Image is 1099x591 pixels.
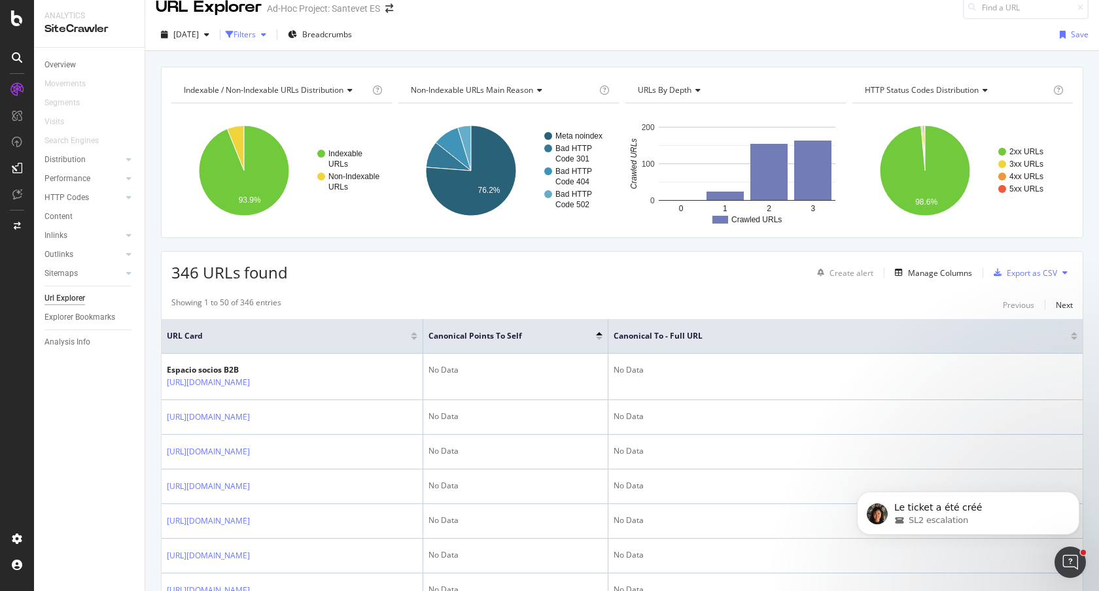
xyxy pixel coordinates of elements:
span: Canonical To - Full URL [614,330,1051,342]
div: Manage Columns [908,267,972,279]
span: Non-Indexable URLs Main Reason [411,84,533,95]
span: HTTP Status Codes Distribution [865,84,979,95]
text: URLs [328,160,348,169]
h4: Indexable / Non-Indexable URLs Distribution [181,80,370,101]
div: No Data [428,515,602,526]
button: Filters [226,24,271,45]
a: Content [44,210,135,224]
div: No Data [614,515,1077,526]
text: 93.9% [239,195,261,205]
div: Visits [44,115,64,129]
div: Filters [234,29,256,40]
a: HTTP Codes [44,191,122,205]
text: 200 [642,123,655,132]
span: 346 URLs found [171,262,288,283]
div: SiteCrawler [44,22,134,37]
div: No Data [428,549,602,561]
div: Search Engines [44,134,99,148]
text: Code 404 [555,177,589,186]
a: Movements [44,77,99,91]
span: Breadcrumbs [302,29,352,40]
div: Performance [44,172,90,186]
text: 5xx URLs [1009,184,1043,194]
a: Outlinks [44,248,122,262]
iframe: Intercom notifications message [837,464,1099,556]
text: 2 [767,204,771,213]
div: Content [44,210,73,224]
a: Performance [44,172,122,186]
text: 76.2% [478,186,500,195]
div: Movements [44,77,86,91]
div: Sitemaps [44,267,78,280]
text: Code 301 [555,154,589,163]
div: Ad-Hoc Project: Santevet ES [267,2,380,15]
div: Segments [44,96,80,110]
div: No Data [428,411,602,422]
div: Analytics [44,10,134,22]
div: No Data [428,445,602,457]
span: URLs by Depth [638,84,691,95]
a: Visits [44,115,77,129]
span: Canonical Points to Self [428,330,576,342]
text: Crawled URLs [731,215,782,224]
div: Create alert [829,267,873,279]
div: Overview [44,58,76,72]
text: 0 [650,196,655,205]
div: Explorer Bookmarks [44,311,115,324]
button: Manage Columns [890,265,972,280]
a: [URL][DOMAIN_NAME] [167,515,250,528]
svg: A chart. [625,114,846,228]
span: Indexable / Non-Indexable URLs distribution [184,84,343,95]
div: Url Explorer [44,292,85,305]
a: [URL][DOMAIN_NAME] [167,549,250,562]
span: URL Card [167,330,408,342]
button: Save [1055,24,1089,45]
text: 1 [723,204,727,213]
div: No Data [614,445,1077,457]
div: No Data [614,549,1077,561]
text: 98.6% [915,197,937,207]
text: 100 [642,160,655,169]
a: Overview [44,58,135,72]
h4: URLs by Depth [635,80,834,101]
div: No Data [614,480,1077,492]
a: Segments [44,96,93,110]
div: Showing 1 to 50 of 346 entries [171,297,281,312]
div: Distribution [44,153,86,167]
a: Search Engines [44,134,112,148]
div: Espacio socios B2B [167,364,278,376]
a: [URL][DOMAIN_NAME] [167,376,250,389]
iframe: Intercom live chat [1055,547,1086,578]
button: Export as CSV [988,262,1057,283]
svg: A chart. [852,114,1073,228]
div: Next [1056,299,1073,311]
svg: A chart. [398,114,619,228]
a: Distribution [44,153,122,167]
svg: A chart. [171,114,392,228]
text: 2xx URLs [1009,147,1043,156]
text: 4xx URLs [1009,172,1043,181]
text: Bad HTTP [555,144,592,153]
div: Outlinks [44,248,73,262]
div: No Data [428,364,602,376]
div: Previous [1003,299,1034,311]
div: Inlinks [44,229,67,243]
text: 0 [679,204,684,213]
div: Analysis Info [44,335,90,349]
text: Crawled URLs [629,139,638,189]
text: Non-Indexable [328,172,379,181]
div: No Data [428,480,602,492]
div: arrow-right-arrow-left [385,4,393,13]
span: 2025 Aug. 27th [173,29,199,40]
a: Explorer Bookmarks [44,311,135,324]
text: 3xx URLs [1009,160,1043,169]
text: 3 [811,204,816,213]
button: Create alert [812,262,873,283]
text: Bad HTTP [555,190,592,199]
